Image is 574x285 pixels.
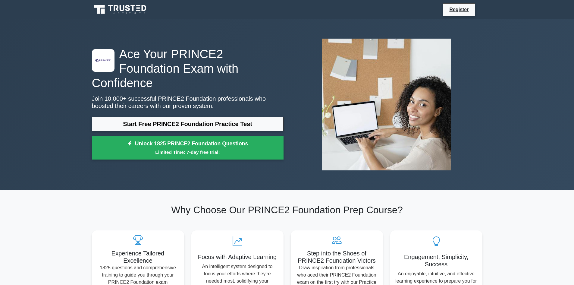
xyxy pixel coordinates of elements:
[395,253,478,268] h5: Engagement, Simplicity, Success
[92,117,284,131] a: Start Free PRINCE2 Foundation Practice Test
[99,149,276,156] small: Limited Time: 7-day free trial!
[196,253,279,261] h5: Focus with Adaptive Learning
[92,47,284,90] h1: Ace Your PRINCE2 Foundation Exam with Confidence
[92,204,482,216] h2: Why Choose Our PRINCE2 Foundation Prep Course?
[92,136,284,160] a: Unlock 1825 PRINCE2 Foundation QuestionsLimited Time: 7-day free trial!
[92,95,284,109] p: Join 10,000+ successful PRINCE2 Foundation professionals who boosted their careers with our prove...
[296,250,378,264] h5: Step into the Shoes of PRINCE2 Foundation Victors
[97,250,179,264] h5: Experience Tailored Excellence
[446,6,472,13] a: Register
